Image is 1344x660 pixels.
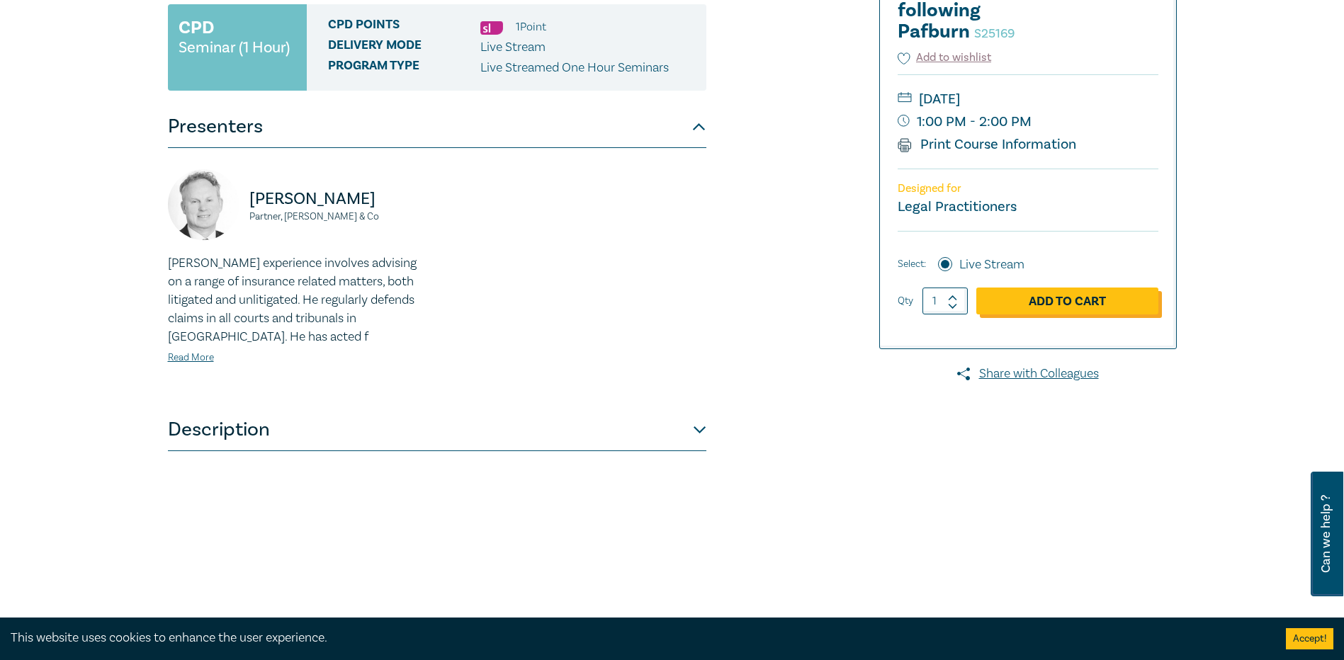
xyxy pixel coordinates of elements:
[168,169,239,240] img: https://s3.ap-southeast-2.amazonaws.com/leo-cussen-store-production-content/Contacts/Ross%20Donal...
[168,254,429,346] p: [PERSON_NAME] experience involves advising on a range of insurance related matters, both litigate...
[879,365,1177,383] a: Share with Colleagues
[179,40,290,55] small: Seminar (1 Hour)
[898,198,1017,216] small: Legal Practitioners
[898,135,1077,154] a: Print Course Information
[898,256,926,272] span: Select:
[959,256,1024,274] label: Live Stream
[168,409,706,451] button: Description
[898,182,1158,195] p: Designed for
[480,59,669,77] p: Live Streamed One Hour Seminars
[179,15,214,40] h3: CPD
[168,351,214,364] a: Read More
[1319,480,1333,588] span: Can we help ?
[898,110,1158,133] small: 1:00 PM - 2:00 PM
[480,39,546,55] span: Live Stream
[249,212,429,222] small: Partner, [PERSON_NAME] & Co
[898,88,1158,110] small: [DATE]
[480,21,503,35] img: Substantive Law
[249,188,429,210] p: [PERSON_NAME]
[976,288,1158,314] a: Add to Cart
[328,59,480,77] span: Program type
[328,38,480,57] span: Delivery Mode
[1286,628,1333,649] button: Accept cookies
[922,288,968,314] input: 1
[11,629,1265,647] div: This website uses cookies to enhance the user experience.
[974,25,1015,42] small: S25169
[328,18,480,36] span: CPD Points
[898,293,913,309] label: Qty
[168,106,706,148] button: Presenters
[898,50,992,66] button: Add to wishlist
[516,18,546,36] li: 1 Point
